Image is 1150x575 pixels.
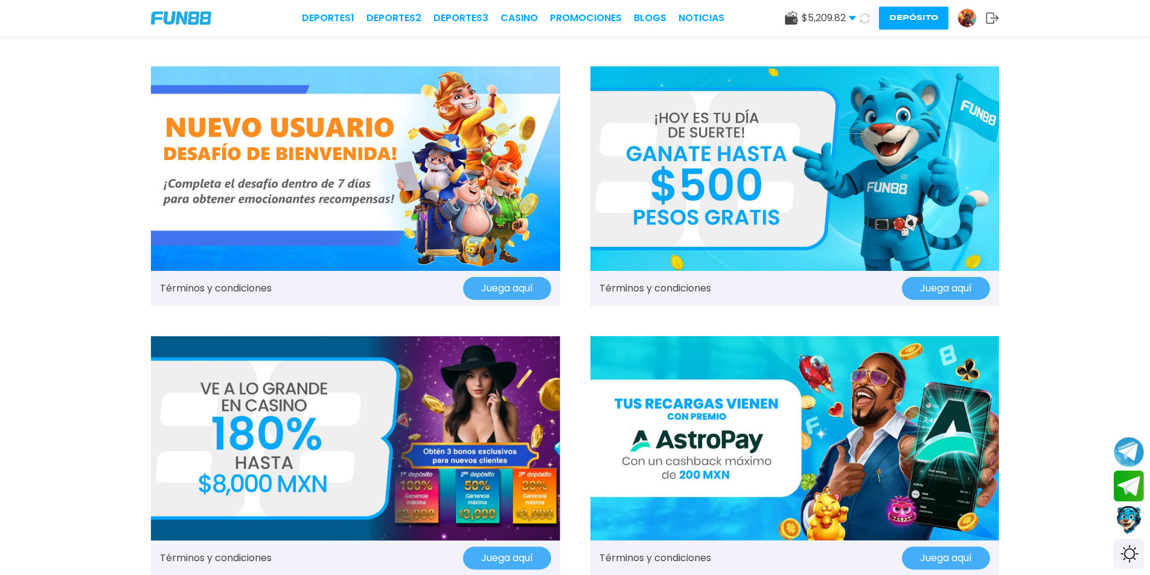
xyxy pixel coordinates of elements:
img: Promo Banner [590,66,1000,271]
img: Avatar [958,9,976,27]
button: Contact customer service [1114,504,1144,536]
a: NOTICIAS [679,11,724,25]
button: Join telegram [1114,471,1144,502]
button: Join telegram channel [1114,436,1144,468]
a: Deportes2 [366,11,421,25]
a: Términos y condiciones [599,281,711,296]
a: Deportes3 [433,11,488,25]
img: Company Logo [151,11,211,25]
button: Juega aquí [463,277,551,300]
button: Juega aquí [902,277,990,300]
a: Promociones [550,11,622,25]
a: Términos y condiciones [160,551,272,565]
img: Promo Banner [151,66,560,271]
a: Términos y condiciones [160,281,272,296]
button: Juega aquí [463,547,551,570]
img: Promo Banner [151,336,560,541]
div: Switch theme [1114,539,1144,569]
button: Depósito [879,7,948,30]
a: Términos y condiciones [599,551,711,565]
button: Juega aquí [902,547,990,570]
a: Deportes1 [302,11,354,25]
img: Promo Banner [590,336,1000,541]
a: BLOGS [634,11,666,25]
span: $ 5,209.82 [802,11,856,25]
a: Avatar [957,8,986,28]
a: CASINO [500,11,538,25]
